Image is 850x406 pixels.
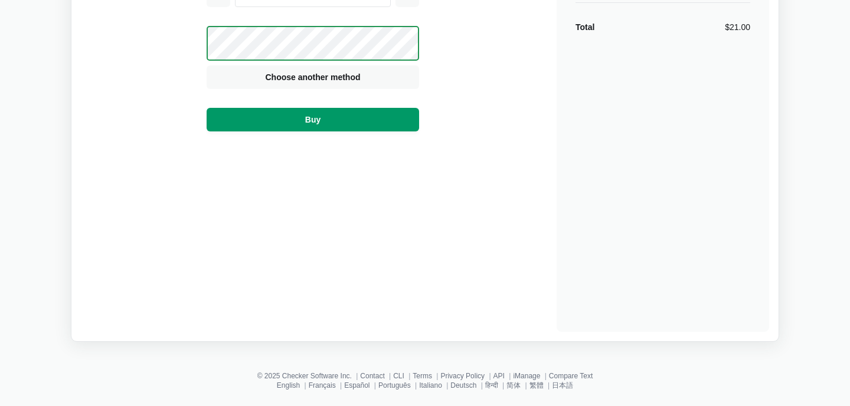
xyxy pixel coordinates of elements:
[309,381,336,390] a: Français
[263,71,362,83] span: Choose another method
[576,22,594,32] strong: Total
[529,381,544,390] a: 繁體
[257,372,361,379] li: © 2025 Checker Software Inc.
[419,381,442,390] a: Italiano
[207,65,419,89] button: Choose another method
[513,372,540,380] a: iManage
[493,372,505,380] a: API
[207,108,419,131] button: Buy
[360,372,384,380] a: Contact
[450,381,476,390] a: Deutsch
[506,381,521,390] a: 简体
[552,381,573,390] a: 日本語
[485,381,498,390] a: हिन्दी
[277,381,300,390] a: English
[413,372,432,380] a: Terms
[303,114,323,126] span: Buy
[440,372,485,380] a: Privacy Policy
[549,372,593,380] a: Compare Text
[378,381,411,390] a: Português
[725,21,750,33] div: $21.00
[393,372,404,380] a: CLI
[344,381,370,390] a: Español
